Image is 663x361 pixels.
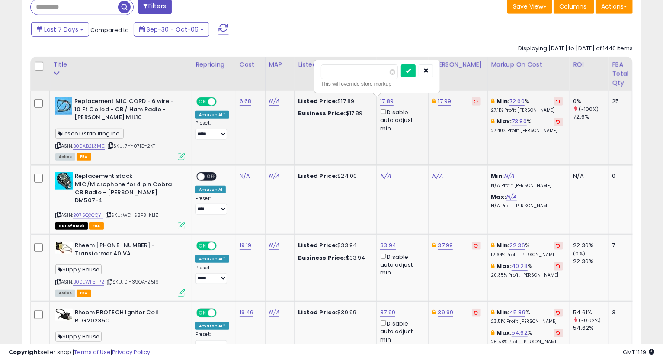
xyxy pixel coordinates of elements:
[195,60,232,69] div: Repricing
[497,241,510,249] b: Min:
[509,308,525,317] a: 45.89
[491,193,506,201] b: Max:
[380,172,391,180] a: N/A
[195,322,229,330] div: Amazon AI *
[298,308,337,316] b: Listed Price:
[55,153,75,161] span: All listings currently available for purchase on Amazon
[612,97,626,105] div: 25
[106,278,159,285] span: | SKU: 01-39QA-Z5I9
[491,60,566,69] div: Markup on Cost
[240,308,254,317] a: 19.46
[195,120,229,140] div: Preset:
[380,252,422,277] div: Disable auto adjust min
[240,60,262,69] div: Cost
[298,110,370,117] div: $17.89
[75,172,180,206] b: Replacement stock MIC/Microphone for 4 pin Cobra CB Radio - [PERSON_NAME] DM507-4
[195,255,229,263] div: Amazon AI *
[55,290,75,297] span: All listings currently available for purchase on Amazon
[9,348,40,356] strong: Copyright
[77,290,91,297] span: FBA
[512,117,527,126] a: 73.80
[298,309,370,316] div: $39.99
[380,308,395,317] a: 37.99
[573,60,605,69] div: ROI
[298,254,370,262] div: $33.94
[89,222,104,230] span: FBA
[380,241,396,250] a: 33.94
[380,97,394,106] a: 17.89
[44,25,78,34] span: Last 7 Days
[612,60,629,87] div: FBA Total Qty
[573,242,609,249] div: 22.36%
[497,329,512,337] b: Max:
[573,113,609,121] div: 72.6%
[623,348,654,356] span: 2025-10-14 11:19 GMT
[55,222,88,230] span: All listings that are currently out of stock and unavailable for purchase on Amazon
[512,329,528,337] a: 54.62
[73,212,103,219] a: B075QXCQY1
[269,241,279,250] a: N/A
[438,241,453,250] a: 37.99
[195,186,226,193] div: Amazon AI
[106,142,159,149] span: | SKU: 7Y-071O-2KTH
[298,172,337,180] b: Listed Price:
[112,348,150,356] a: Privacy Policy
[215,242,229,250] span: OFF
[55,172,73,190] img: 61odXrCyN9L._SL40_.jpg
[573,258,609,265] div: 22.36%
[298,109,346,117] b: Business Price:
[195,111,229,119] div: Amazon AI *
[612,172,626,180] div: 0
[55,129,124,139] span: Lesco Distributing Inc.
[573,309,609,316] div: 54.61%
[491,319,563,325] p: 23.51% Profit [PERSON_NAME]
[31,22,89,37] button: Last 7 Days
[512,262,528,271] a: 40.28
[9,348,150,357] div: seller snap | |
[90,26,130,34] span: Compared to:
[298,172,370,180] div: $24.00
[506,193,516,201] a: N/A
[269,308,279,317] a: N/A
[205,173,218,180] span: OFF
[497,97,510,105] b: Min:
[438,97,452,106] a: 17.99
[298,97,337,105] b: Listed Price:
[215,309,229,317] span: OFF
[74,97,179,124] b: Replacement MIC CORD - 6 wire - 10 Ft Coiled - CB / Ham Radio - [PERSON_NAME] MIL10
[75,242,180,260] b: Rheem [PHONE_NUMBER] - Transformer 40 VA
[491,272,563,278] p: 20.35% Profit [PERSON_NAME]
[215,98,229,106] span: OFF
[240,97,252,106] a: 6.68
[73,278,104,286] a: B00LWF5FP2
[497,308,510,316] b: Min:
[298,242,370,249] div: $33.94
[491,128,563,134] p: 27.40% Profit [PERSON_NAME]
[55,97,72,115] img: 61OkypIcrfL._SL40_.jpg
[491,252,563,258] p: 12.64% Profit [PERSON_NAME]
[73,142,105,150] a: B00AB2L3MG
[579,106,599,113] small: (-100%)
[504,172,514,180] a: N/A
[55,172,185,229] div: ASIN:
[491,262,563,278] div: %
[573,324,609,332] div: 54.62%
[240,172,250,180] a: N/A
[612,309,626,316] div: 3
[195,196,229,215] div: Preset:
[491,309,563,325] div: %
[559,2,586,11] span: Columns
[509,97,525,106] a: 72.60
[298,60,373,69] div: Listed Price
[380,107,422,132] div: Disable auto adjust min
[432,60,484,69] div: [PERSON_NAME]
[55,332,102,342] span: Supply House
[298,254,346,262] b: Business Price:
[55,97,185,159] div: ASIN:
[269,97,279,106] a: N/A
[518,45,633,53] div: Displaying [DATE] to [DATE] of 1446 items
[269,60,291,69] div: MAP
[195,265,229,284] div: Preset:
[573,172,602,180] div: N/A
[487,57,570,91] th: The percentage added to the cost of goods (COGS) that forms the calculator for Min & Max prices.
